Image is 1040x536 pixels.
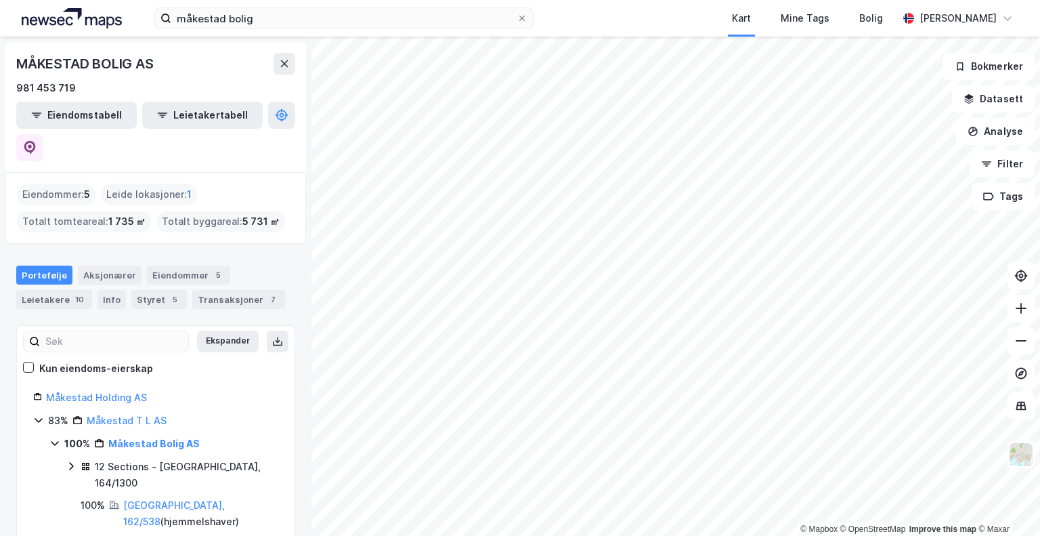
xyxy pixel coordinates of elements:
[192,290,285,309] div: Transaksjoner
[39,360,153,377] div: Kun eiendoms-eierskap
[732,10,751,26] div: Kart
[16,290,92,309] div: Leietakere
[970,150,1035,178] button: Filter
[95,459,278,491] div: 12 Sections - [GEOGRAPHIC_DATA], 164/1300
[16,102,137,129] button: Eiendomstabell
[840,524,906,534] a: OpenStreetMap
[17,184,95,205] div: Eiendommer :
[72,293,87,306] div: 10
[81,497,105,514] div: 100%
[40,331,188,352] input: Søk
[156,211,285,232] div: Totalt byggareal :
[187,186,192,203] span: 1
[242,213,280,230] span: 5 731 ㎡
[131,290,187,309] div: Styret
[211,268,225,282] div: 5
[972,471,1040,536] div: Kontrollprogram for chat
[48,413,68,429] div: 83%
[168,293,181,306] div: 5
[781,10,829,26] div: Mine Tags
[46,392,147,403] a: Måkestad Holding AS
[101,184,197,205] div: Leide lokasjoner :
[972,471,1040,536] iframe: Chat Widget
[197,331,259,352] button: Ekspander
[16,266,72,285] div: Portefølje
[800,524,838,534] a: Mapbox
[16,80,76,96] div: 981 453 719
[266,293,280,306] div: 7
[1008,442,1034,468] img: Z
[147,266,230,285] div: Eiendommer
[17,211,151,232] div: Totalt tomteareal :
[943,53,1035,80] button: Bokmerker
[142,102,263,129] button: Leietakertabell
[956,118,1035,145] button: Analyse
[84,186,90,203] span: 5
[78,266,142,285] div: Aksjonærer
[909,524,976,534] a: Improve this map
[22,8,122,28] img: logo.a4113a55bc3d86da70a041830d287a7e.svg
[972,183,1035,210] button: Tags
[171,8,517,28] input: Søk på adresse, matrikkel, gårdeiere, leietakere eller personer
[123,497,278,530] div: ( hjemmelshaver )
[97,290,126,309] div: Info
[123,499,225,527] a: [GEOGRAPHIC_DATA], 162/538
[16,53,156,75] div: MÅKESTAD BOLIG AS
[64,436,90,452] div: 100%
[919,10,997,26] div: [PERSON_NAME]
[859,10,883,26] div: Bolig
[108,213,146,230] span: 1 735 ㎡
[108,438,200,449] a: Måkestad Bolig AS
[952,85,1035,112] button: Datasett
[87,415,167,426] a: Måkestad T L AS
